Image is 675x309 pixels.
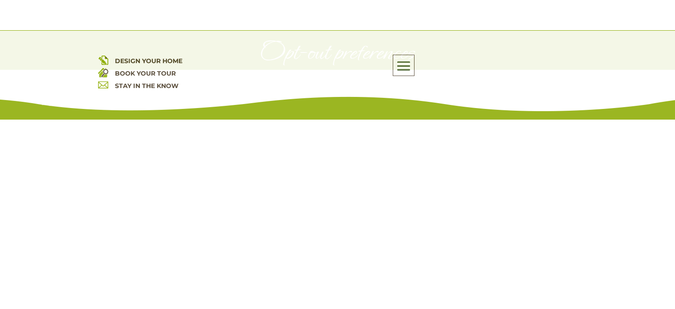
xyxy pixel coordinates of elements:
[98,55,108,65] img: design your home
[115,82,178,90] a: STAY IN THE KNOW
[115,57,182,65] a: DESIGN YOUR HOME
[98,67,108,77] img: book your home tour
[115,69,176,77] a: BOOK YOUR TOUR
